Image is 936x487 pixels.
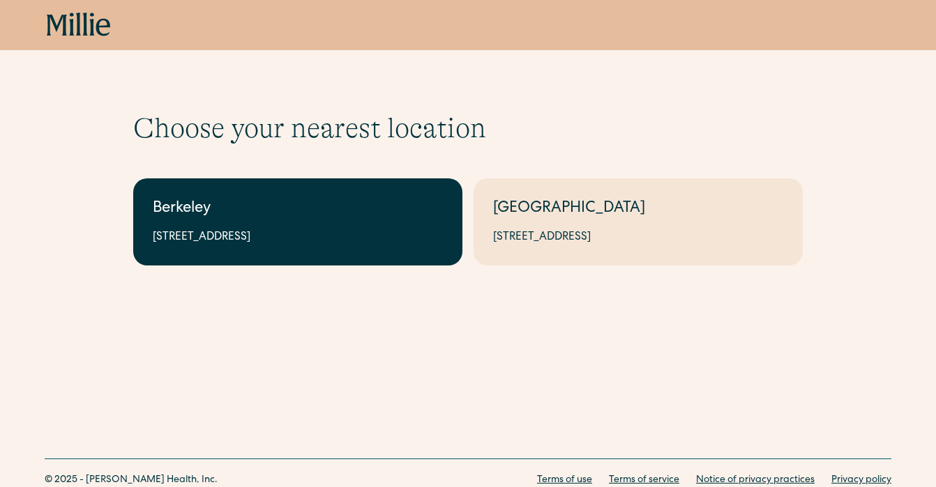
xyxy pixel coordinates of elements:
[153,229,443,246] div: [STREET_ADDRESS]
[493,198,783,221] div: [GEOGRAPHIC_DATA]
[133,111,803,145] h1: Choose your nearest location
[133,178,462,265] a: Berkeley[STREET_ADDRESS]
[474,178,803,265] a: [GEOGRAPHIC_DATA][STREET_ADDRESS]
[493,229,783,246] div: [STREET_ADDRESS]
[47,13,111,38] a: home
[153,198,443,221] div: Berkeley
